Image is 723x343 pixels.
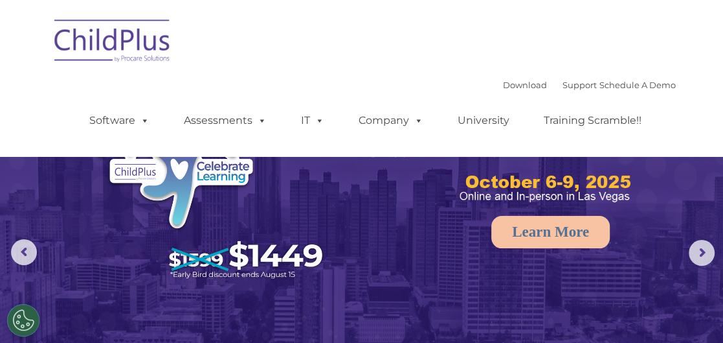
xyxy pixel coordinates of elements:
[288,108,337,134] a: IT
[7,304,39,337] button: Cookies Settings
[503,80,676,90] font: |
[48,10,177,75] img: ChildPlus by Procare Solutions
[346,108,436,134] a: Company
[562,80,597,90] a: Support
[599,80,676,90] a: Schedule A Demo
[531,108,654,134] a: Training Scramble!!
[171,108,280,134] a: Assessments
[503,80,547,90] a: Download
[76,108,162,134] a: Software
[445,108,522,134] a: University
[491,216,610,248] a: Learn More
[512,203,723,343] iframe: Chat Widget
